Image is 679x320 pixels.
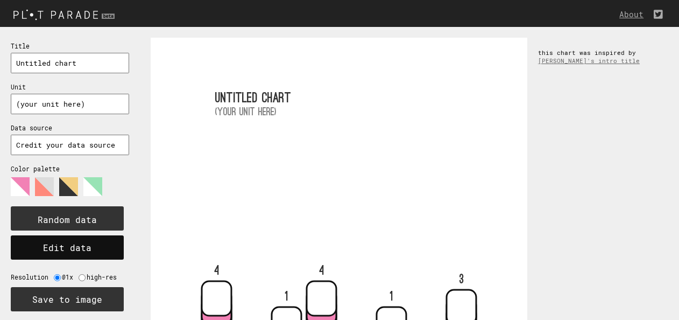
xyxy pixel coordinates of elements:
[619,9,649,19] a: About
[285,291,288,302] text: 1
[62,273,79,281] label: @1x
[319,265,324,276] text: 4
[215,92,291,104] tspan: Untitled chart
[459,274,464,285] text: 3
[527,38,656,75] div: this chart was inspired by
[11,287,124,311] button: Save to image
[38,214,97,225] text: Random data
[11,235,124,260] button: Edit data
[11,124,129,132] p: Data source
[215,107,277,116] text: (your unit here)
[11,273,54,281] label: Resolution
[538,57,640,65] a: [PERSON_NAME]'s intro title
[214,265,220,276] text: 4
[11,42,129,50] p: Title
[11,165,129,173] p: Color palette
[87,273,122,281] label: high-res
[11,83,129,91] p: Unit
[390,291,393,302] text: 1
